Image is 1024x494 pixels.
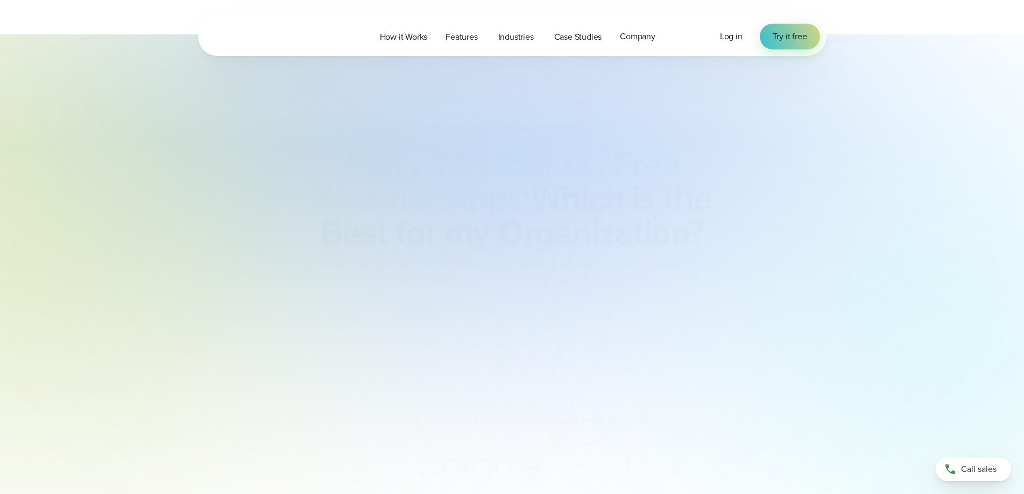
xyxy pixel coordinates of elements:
[760,24,820,49] a: Try it free
[380,31,428,44] span: How it Works
[371,26,437,48] a: How it Works
[961,463,997,476] span: Call sales
[554,31,602,44] span: Case Studies
[545,26,611,48] a: Case Studies
[720,30,743,43] a: Log in
[720,30,743,42] span: Log in
[773,30,807,43] span: Try it free
[446,31,477,44] span: Features
[498,31,534,44] span: Industries
[620,30,655,43] span: Company
[936,457,1011,481] a: Call sales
